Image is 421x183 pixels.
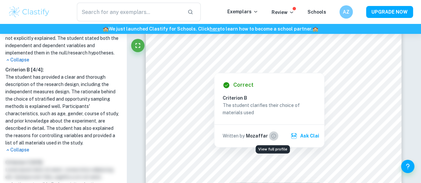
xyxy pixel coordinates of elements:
h6: We just launched Clastify for Schools. Click to learn how to become a school partner. [1,25,420,33]
input: Search for any exemplars... [77,3,182,21]
p: Exemplars [227,8,258,15]
h6: Criterion B [ 4 / 4 ]: [5,66,121,73]
img: clai.svg [291,133,297,139]
h6: Correct [233,81,253,89]
button: Fullscreen [131,39,144,52]
button: View full profile [269,131,278,140]
a: here [210,26,220,32]
h6: Criterion B [222,94,321,102]
span: 🏫 [313,26,318,32]
button: Help and Feedback [401,160,414,173]
h6: Mozaffar [246,132,268,139]
p: Collapse [5,146,121,153]
p: The student clarifies their choice of materials used [222,102,316,116]
img: Clastify logo [8,5,50,19]
button: AZ [339,5,353,19]
a: Schools [308,9,326,15]
span: 🏫 [103,26,108,32]
p: Collapse [5,56,121,63]
button: UPGRADE NOW [366,6,413,18]
h1: The student has provided a clear and thorough description of the research design, including the i... [5,73,121,146]
button: Ask Clai [289,130,321,142]
h6: AZ [342,8,350,16]
p: Review [272,9,294,16]
p: Written by [222,132,244,139]
div: View full profile [256,145,290,153]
